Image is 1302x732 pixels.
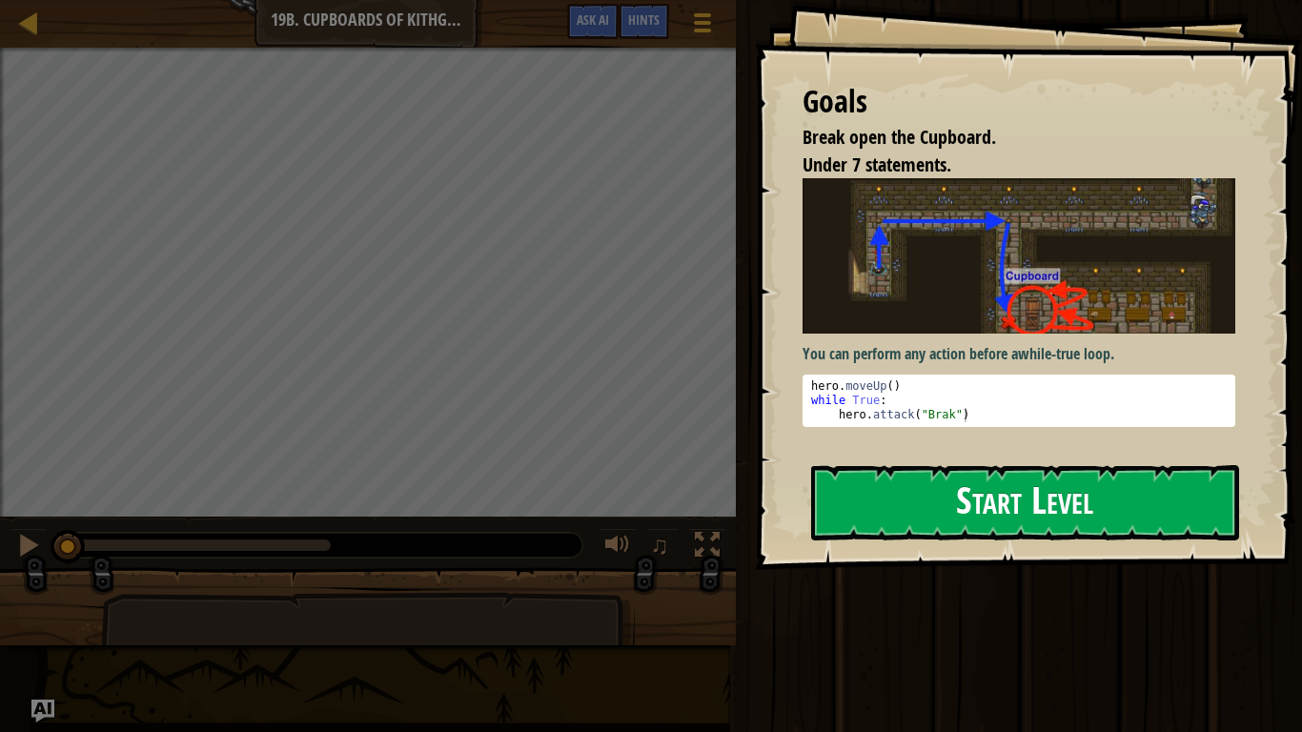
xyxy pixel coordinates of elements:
[688,528,726,567] button: Toggle fullscreen
[803,343,1235,365] p: You can perform any action before a .
[599,528,637,567] button: Adjust volume
[31,700,54,722] button: Ask AI
[679,4,726,49] button: Show game menu
[803,152,951,177] span: Under 7 statements.
[1018,343,1110,364] strong: while-true loop
[646,528,679,567] button: ♫
[779,152,1231,179] li: Under 7 statements.
[628,10,660,29] span: Hints
[577,10,609,29] span: Ask AI
[803,178,1235,333] img: Cupboards of kithgard
[803,80,1235,124] div: Goals
[10,528,48,567] button: Ctrl + P: Pause
[779,124,1231,152] li: Break open the Cupboard.
[567,4,619,39] button: Ask AI
[811,465,1239,540] button: Start Level
[803,124,996,150] span: Break open the Cupboard.
[650,531,669,559] span: ♫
